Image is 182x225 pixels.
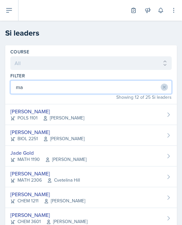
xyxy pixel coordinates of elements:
[10,73,25,79] label: Filter
[10,218,87,225] div: CHEM 3601
[10,170,80,177] div: [PERSON_NAME]
[10,80,172,94] input: Filter
[5,187,177,208] a: [PERSON_NAME] CHEM 1211[PERSON_NAME]
[10,94,172,101] div: Showing 12 of 25 Si leaders
[5,166,177,187] a: [PERSON_NAME] MATH 2306Cvetelina Hill
[47,177,80,184] span: Cvetelina Hill
[45,156,86,163] span: [PERSON_NAME]
[10,115,84,121] div: POLS 1101
[10,211,87,219] div: [PERSON_NAME]
[10,149,86,157] div: Jade Gold
[10,107,84,115] div: [PERSON_NAME]
[10,177,80,184] div: MATH 2306
[43,135,85,142] span: [PERSON_NAME]
[5,27,177,39] h2: Si leaders
[10,128,85,136] div: [PERSON_NAME]
[44,197,85,204] span: [PERSON_NAME]
[10,197,85,204] div: CHEM 1211
[10,135,85,142] div: BIOL 2251
[5,125,177,146] a: [PERSON_NAME] BIOL 2251[PERSON_NAME]
[5,104,177,125] a: [PERSON_NAME] POLS 1101[PERSON_NAME]
[10,190,85,198] div: [PERSON_NAME]
[5,146,177,166] a: Jade Gold MATH 1190[PERSON_NAME]
[46,218,87,225] span: [PERSON_NAME]
[43,115,84,121] span: [PERSON_NAME]
[10,156,86,163] div: MATH 1190
[10,49,29,55] label: Course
